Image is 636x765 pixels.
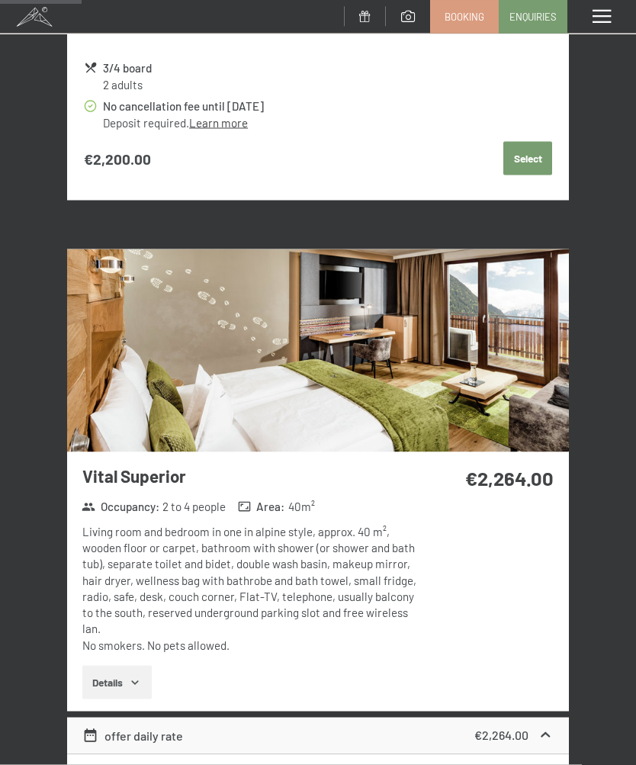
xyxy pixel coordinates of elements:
[431,1,498,33] a: Booking
[474,728,528,742] strong: €2,264.00
[509,10,557,24] span: Enquiries
[103,98,552,115] div: No cancellation fee until [DATE]
[288,499,315,515] span: 40 m²
[238,499,285,515] strong: Area :
[82,524,419,654] div: Living room and bedroom in one in alpine style, approx. 40 m², wooden floor or carpet, bathroom w...
[67,249,569,452] img: mss_renderimg.php
[84,149,151,170] strong: €2,200.00
[503,142,552,175] button: Select
[103,115,552,131] div: Deposit required.
[82,727,183,745] div: offer daily rate
[189,116,248,130] a: Learn more
[103,59,552,77] div: 3/4 board
[103,77,552,93] div: 2 adults
[82,464,419,488] h3: Vital Superior
[445,10,484,24] span: Booking
[67,718,569,754] div: offer daily rate€2,264.00
[162,499,226,515] span: 2 to 4 people
[465,466,554,490] strong: €2,264.00
[499,1,567,33] a: Enquiries
[82,666,152,699] button: Details
[82,499,159,515] strong: Occupancy :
